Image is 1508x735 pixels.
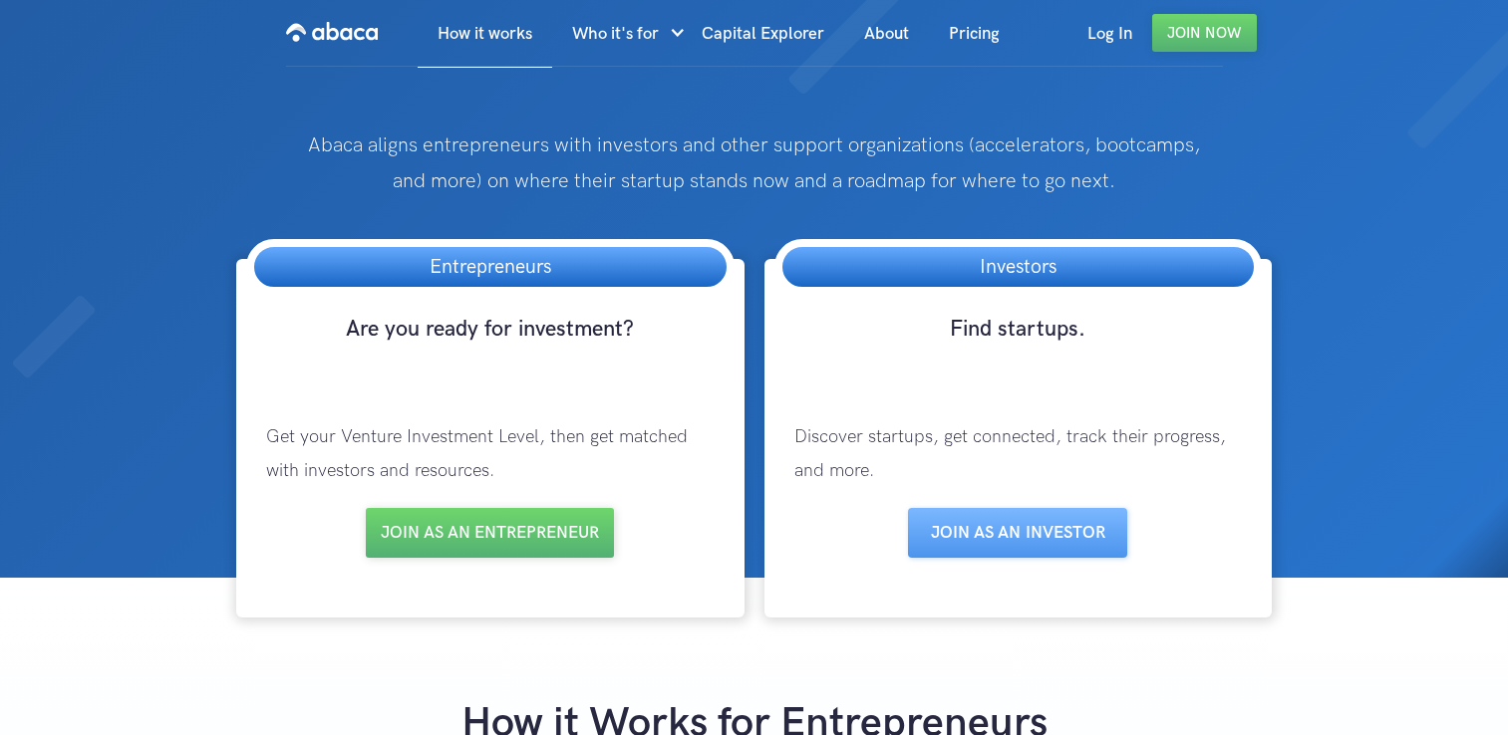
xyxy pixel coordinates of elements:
h3: Investors [960,247,1076,287]
p: Abaca aligns entrepreneurs with investors and other support organizations (accelerators, bootcamp... [302,127,1207,199]
a: Join Now [1152,14,1257,52]
p: Get your Venture Investment Level, then get matched with investors and resources. [246,400,735,508]
h3: Are you ready for investment? [246,315,735,380]
h3: Find startups. [774,315,1263,380]
a: Join as an entrepreneur [366,508,614,558]
h3: Entrepreneurs [410,247,571,287]
a: Join as aN INVESTOR [908,508,1127,558]
img: Abaca logo [286,16,378,48]
p: Discover startups, get connected, track their progress, and more. [774,400,1263,508]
